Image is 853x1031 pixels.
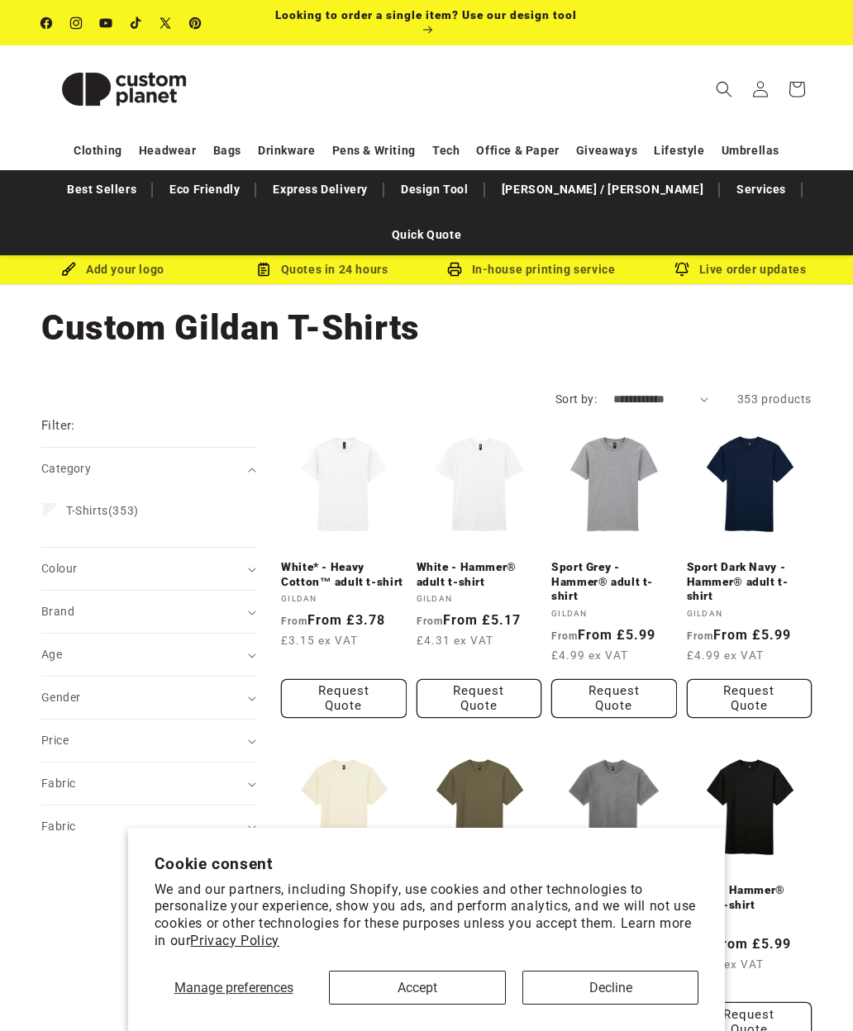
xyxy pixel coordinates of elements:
[728,175,794,204] a: Services
[41,416,75,435] h2: Filter:
[417,679,542,718] button: Request Quote
[555,392,597,406] label: Sort by:
[476,136,559,165] a: Office & Paper
[59,175,145,204] a: Best Sellers
[41,605,74,618] span: Brand
[576,136,637,165] a: Giveaways
[654,136,704,165] a: Lifestyle
[41,777,75,790] span: Fabric
[213,136,241,165] a: Bags
[447,262,462,277] img: In-house printing
[636,259,845,280] div: Live order updates
[41,691,80,704] span: Gender
[41,562,77,575] span: Colour
[737,392,812,406] span: 353 products
[161,175,248,204] a: Eco Friendly
[155,971,313,1005] button: Manage preferences
[155,881,698,950] p: We and our partners, including Shopify, use cookies and other technologies to personalize your ex...
[393,175,477,204] a: Design Tool
[674,262,689,277] img: Order updates
[66,503,139,518] span: (353)
[66,504,108,517] span: T-Shirts
[551,679,677,718] button: Request Quote
[41,448,256,490] summary: Category (0 selected)
[61,262,76,277] img: Brush Icon
[41,548,256,590] summary: Colour (0 selected)
[41,634,256,676] summary: Age (0 selected)
[332,136,416,165] a: Pens & Writing
[41,805,256,848] summary: Fabric (0 selected)
[256,262,271,277] img: Order Updates Icon
[74,136,122,165] a: Clothing
[8,259,217,280] div: Add your logo
[41,591,256,633] summary: Brand (0 selected)
[217,259,426,280] div: Quotes in 24 hours
[41,720,256,762] summary: Price
[426,259,636,280] div: In-house printing service
[41,820,75,833] span: Fabric
[493,175,712,204] a: [PERSON_NAME] / [PERSON_NAME]
[687,679,812,718] button: Request Quote
[770,952,853,1031] iframe: Chat Widget
[706,71,742,107] summary: Search
[687,883,812,912] a: Black - Hammer® adult t-shirt
[41,648,62,661] span: Age
[281,560,407,589] a: White* - Heavy Cotton™ adult t-shirt
[155,854,698,873] h2: Cookie consent
[417,560,542,589] a: White - Hammer® adult t-shirt
[41,734,69,747] span: Price
[174,980,293,995] span: Manage preferences
[264,175,376,204] a: Express Delivery
[41,462,91,475] span: Category
[36,45,213,132] a: Custom Planet
[522,971,698,1005] button: Decline
[139,136,197,165] a: Headwear
[281,679,407,718] button: Request Quote
[190,933,279,948] a: Privacy Policy
[329,971,505,1005] button: Accept
[687,560,812,604] a: Sport Dark Navy - Hammer® adult t-shirt
[41,52,207,126] img: Custom Planet
[41,677,256,719] summary: Gender (0 selected)
[722,136,779,165] a: Umbrellas
[384,221,470,249] a: Quick Quote
[551,560,677,604] a: Sport Grey - Hammer® adult t-shirt
[258,136,315,165] a: Drinkware
[275,8,577,21] span: Looking to order a single item? Use our design tool
[41,306,812,350] h1: Custom Gildan T-Shirts
[41,763,256,805] summary: Fabric (0 selected)
[432,136,460,165] a: Tech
